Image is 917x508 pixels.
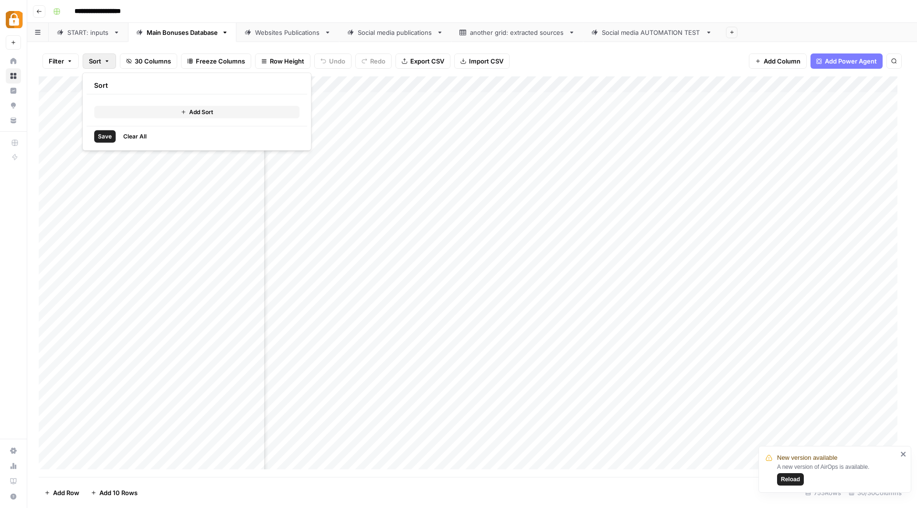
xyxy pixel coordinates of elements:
a: START: inputs [49,23,128,42]
span: Save [98,132,112,141]
span: Undo [329,56,345,66]
span: Freeze Columns [196,56,245,66]
div: Main Bonuses Database [147,28,218,37]
img: Adzz Logo [6,11,23,28]
div: 753 Rows [801,485,845,500]
button: Import CSV [454,53,510,69]
div: Social media publications [358,28,433,37]
span: Add Row [53,488,79,497]
a: Home [6,53,21,69]
span: Add Power Agent [825,56,877,66]
a: Learning Hub [6,474,21,489]
a: Main Bonuses Database [128,23,236,42]
span: Reload [781,475,800,484]
button: Reload [777,473,804,486]
button: Add Row [39,485,85,500]
button: Sort [83,53,116,69]
a: Social media AUTOMATION TEST [583,23,720,42]
div: A new version of AirOps is available. [777,463,897,486]
span: Import CSV [469,56,503,66]
button: Export CSV [395,53,450,69]
span: Export CSV [410,56,444,66]
button: Undo [314,53,352,69]
button: Add Power Agent [810,53,883,69]
button: Help + Support [6,489,21,504]
button: Redo [355,53,392,69]
span: Redo [370,56,385,66]
span: Add 10 Rows [99,488,138,497]
button: 30 Columns [120,53,177,69]
a: Websites Publications [236,23,339,42]
span: 30 Columns [135,56,171,66]
button: Freeze Columns [181,53,251,69]
span: Sort [89,56,101,66]
div: another grid: extracted sources [470,28,565,37]
button: Save [94,130,116,143]
a: Usage [6,458,21,474]
button: Workspace: Adzz [6,8,21,32]
span: Row Height [270,56,304,66]
a: another grid: extracted sources [451,23,583,42]
button: Add Sort [94,106,299,118]
span: Add Column [764,56,800,66]
a: Settings [6,443,21,458]
button: Filter [43,53,79,69]
button: Add 10 Rows [85,485,143,500]
span: Add Sort [189,108,213,116]
button: Clear All [119,130,150,143]
a: Insights [6,83,21,98]
div: Websites Publications [255,28,320,37]
a: Opportunities [6,98,21,113]
div: Social media AUTOMATION TEST [602,28,702,37]
div: START: inputs [67,28,109,37]
span: Filter [49,56,64,66]
a: Social media publications [339,23,451,42]
a: Your Data [6,113,21,128]
div: Sort [86,77,307,95]
span: New version available [777,453,837,463]
button: close [900,450,907,458]
div: Sort [82,73,311,151]
button: Add Column [749,53,807,69]
button: Row Height [255,53,310,69]
div: 30/30 Columns [845,485,906,500]
a: Browse [6,68,21,84]
span: Clear All [123,132,147,141]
